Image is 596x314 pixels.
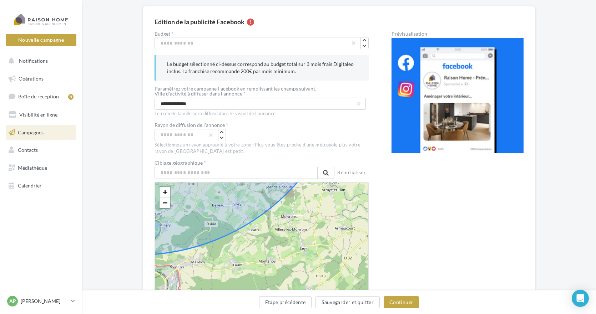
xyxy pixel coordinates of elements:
[19,76,44,82] span: Opérations
[4,71,78,86] a: Opérations
[18,182,42,189] span: Calendrier
[4,125,78,140] a: Campagnes
[18,129,44,135] span: Campagnes
[392,31,524,36] div: Prévisualisation
[163,198,167,207] span: −
[18,147,38,153] span: Contacts
[315,296,380,308] button: Sauvegarder et quitter
[167,61,357,75] p: Le budget sélectionné ci-dessus correspond au budget total sur 3 mois frais Digitaleo inclus. La ...
[4,89,78,104] a: Boîte de réception8
[155,123,228,128] label: Rayon de diffusion de l'annonce *
[4,107,78,122] a: Visibilité en ligne
[19,112,57,118] span: Visibilité en ligne
[392,38,524,153] img: operation-preview
[160,187,170,197] a: Zoom in
[155,86,369,91] div: Paramétrez votre campagne Facebook en remplissant les champs suivant. :
[572,290,589,307] div: Open Intercom Messenger
[68,94,74,100] div: 8
[155,160,334,165] label: Ciblage géographique *
[155,91,363,96] label: Ville d'activité à diffuser dans l'annonce *
[18,165,47,171] span: Médiathèque
[155,31,369,36] label: Budget *
[4,143,78,158] a: Contacts
[160,197,170,208] a: Zoom out
[6,294,76,308] a: AP [PERSON_NAME]
[155,19,244,25] div: Edition de la publicité Facebook
[155,110,369,117] div: Le nom de la ville sera diffusé dans le visuel de l'annonce.
[4,160,78,175] a: Médiathèque
[155,142,369,155] div: Sélectionnez un rayon approprié à votre zone : Plus vous êtes proche d'une métropole plus votre r...
[6,34,76,46] button: Nouvelle campagne
[18,93,59,99] span: Boîte de réception
[163,187,167,196] span: +
[259,296,312,308] button: Etape précédente
[4,53,75,68] button: Notifications
[19,58,48,64] span: Notifications
[21,298,68,305] p: [PERSON_NAME]
[4,178,78,193] a: Calendrier
[334,168,369,178] button: Réinitialiser
[384,296,419,308] button: Continuer
[9,298,16,305] span: AP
